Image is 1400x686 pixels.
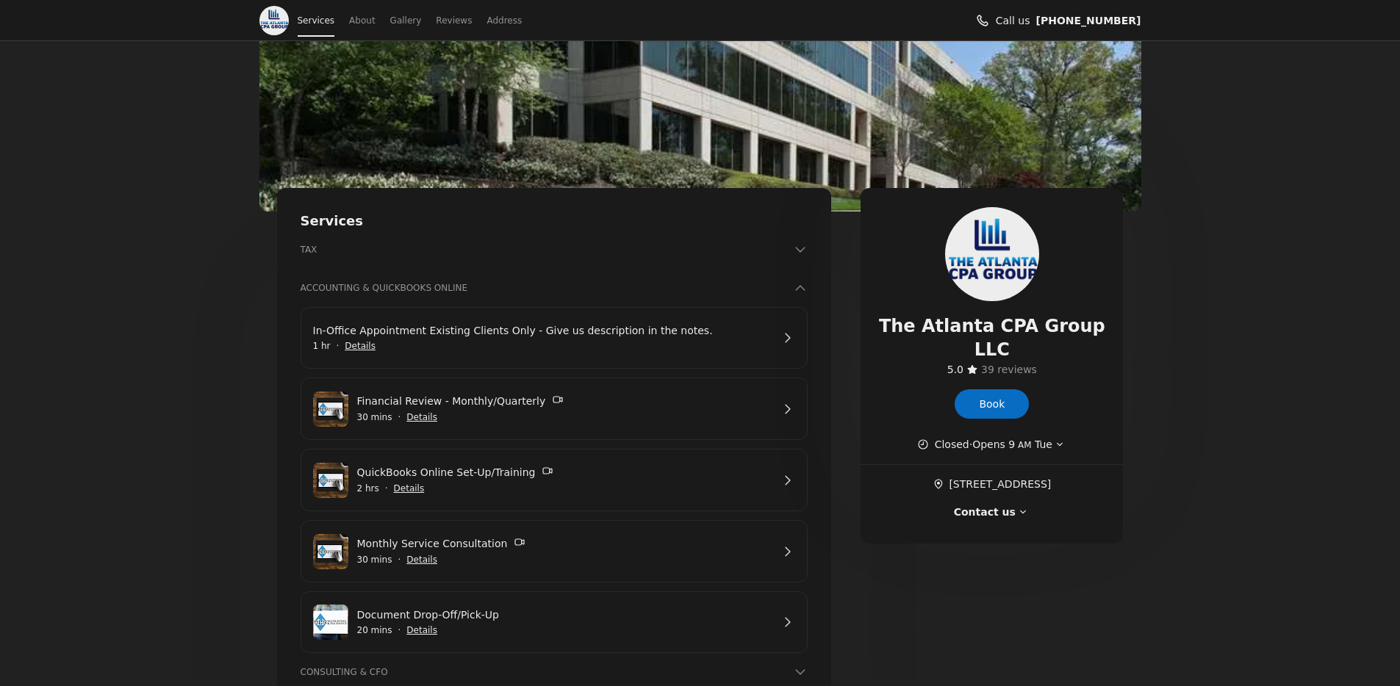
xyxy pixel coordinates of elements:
[436,10,472,31] a: Reviews
[301,242,808,257] button: TAX
[301,665,791,679] h3: CONSULTING & CFO
[406,623,437,638] button: Show details for Document Drop-Off/Pick-Up
[947,361,963,378] span: ​
[955,389,1029,419] a: Book
[390,10,422,31] a: Gallery
[313,322,772,339] a: In-Office Appointment Existing Clients Only - Give us description in the notes.
[349,10,375,31] a: About
[935,436,1052,452] span: Closed · Opens Tue
[981,361,1037,378] a: 39 reviews
[1036,12,1141,29] a: Call us (678) 235-4060
[301,665,808,679] button: CONSULTING & CFO
[301,212,808,231] h2: Services
[406,552,437,567] button: Show details for Monthly Service Consultation
[981,364,1037,375] span: 39 reviews
[917,436,1067,452] button: Show working hours
[996,12,1030,29] span: Call us
[933,476,1051,492] a: Get directions (Opens in a new window)
[394,481,425,496] button: Show details for QuickBooks Online Set-Up/Training
[259,6,289,35] img: The Atlanta CPA Group LLC logo
[954,504,1030,520] button: Contact us
[301,281,791,295] h3: ACCOUNTING & QUICKBOOKS ONLINE
[947,364,963,375] span: 5.0 stars out of 5
[933,476,949,492] span: ​
[345,339,376,353] button: Show details for In-Office Appointment Existing Clients Only - Give us description in the notes.
[1008,438,1015,450] span: 9
[981,361,1037,378] span: ​
[878,314,1105,361] span: The Atlanta CPA Group LLC
[301,242,791,257] h3: TAX
[357,393,772,410] a: Financial Review - Monthly/Quarterly
[298,10,335,31] a: Services
[1015,440,1031,450] span: AM
[979,396,1005,412] span: Book
[357,607,772,623] a: Document Drop-Off/Pick-Up
[301,281,808,295] button: ACCOUNTING & QUICKBOOKS ONLINE
[487,10,522,31] a: Address
[357,464,772,481] a: QuickBooks Online Set-Up/Training
[357,535,772,552] a: Monthly Service Consultation
[406,410,437,425] button: Show details for Financial Review - Monthly/Quarterly
[945,207,1039,301] img: The Atlanta CPA Group LLC logo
